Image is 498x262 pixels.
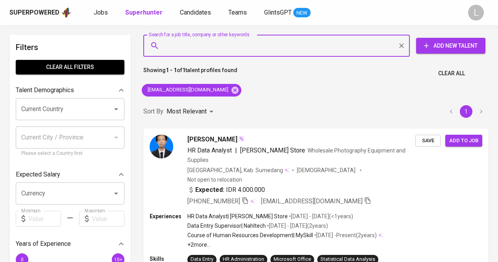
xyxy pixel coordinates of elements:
[195,185,224,195] b: Expected:
[460,105,472,118] button: page 1
[94,8,109,18] a: Jobs
[167,104,216,119] div: Most Relevant
[264,8,311,18] a: GlintsGPT NEW
[111,104,122,115] button: Open
[187,166,289,174] div: [GEOGRAPHIC_DATA], Kab. Sumedang
[187,147,405,163] span: Wholesale Photography Equipment and Supplies
[445,135,482,147] button: Add to job
[415,135,441,147] button: Save
[94,9,108,16] span: Jobs
[438,69,465,78] span: Clear All
[180,8,213,18] a: Candidates
[444,105,489,118] nav: pagination navigation
[180,9,211,16] span: Candidates
[288,212,353,220] p: • [DATE] - [DATE] ( <1 years )
[396,40,407,51] button: Clear
[16,41,124,54] h6: Filters
[228,8,248,18] a: Teams
[16,167,124,182] div: Expected Salary
[235,146,237,155] span: |
[166,67,177,73] b: 1 - 1
[61,7,72,19] img: app logo
[313,231,377,239] p: • [DATE] - Present ( 2 years )
[16,60,124,74] button: Clear All filters
[264,9,292,16] span: GlintsGPT
[238,136,244,142] img: magic_wand.svg
[187,135,237,144] span: [PERSON_NAME]
[187,147,232,154] span: HR Data Analyst
[187,176,242,184] p: Not open to relocation
[16,239,71,249] p: Years of Experience
[449,136,478,145] span: Add to job
[416,38,485,54] button: Add New Talent
[187,212,288,220] p: HR Data Analyst | [PERSON_NAME] Store
[143,66,237,81] p: Showing of talent profiles found
[167,107,207,116] p: Most Relevant
[297,166,357,174] span: [DEMOGRAPHIC_DATA]
[150,135,173,158] img: dd677f59e89505baf6dc911ed4d5b5ad.png
[21,150,119,158] p: Please select a Country first
[92,211,124,227] input: Value
[22,62,118,72] span: Clear All filters
[435,66,468,81] button: Clear All
[261,197,363,205] span: [EMAIL_ADDRESS][DOMAIN_NAME]
[9,7,72,19] a: Superpoweredapp logo
[142,86,233,94] span: [EMAIL_ADDRESS][DOMAIN_NAME]
[266,222,328,230] p: • [DATE] - [DATE] ( 2 years )
[187,197,240,205] span: [PHONE_NUMBER]
[16,170,60,179] p: Expected Salary
[293,9,311,17] span: NEW
[125,8,164,18] a: Superhunter
[16,85,74,95] p: Talent Demographics
[125,9,163,16] b: Superhunter
[187,241,383,249] p: +2 more ...
[419,136,437,145] span: Save
[182,67,185,73] b: 1
[9,8,59,17] div: Superpowered
[150,212,187,220] p: Experiences
[468,5,484,20] div: L
[187,231,313,239] p: Course of Human Resources Development | MySkill
[228,9,247,16] span: Teams
[143,107,163,116] p: Sort By
[16,236,124,252] div: Years of Experience
[16,82,124,98] div: Talent Demographics
[111,188,122,199] button: Open
[28,211,61,227] input: Value
[187,222,266,230] p: Data Entry Supervisor | Nahltech
[422,41,479,51] span: Add New Talent
[142,84,241,97] div: [EMAIL_ADDRESS][DOMAIN_NAME]
[240,147,305,154] span: [PERSON_NAME] Store
[187,185,265,195] div: IDR 4.000.000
